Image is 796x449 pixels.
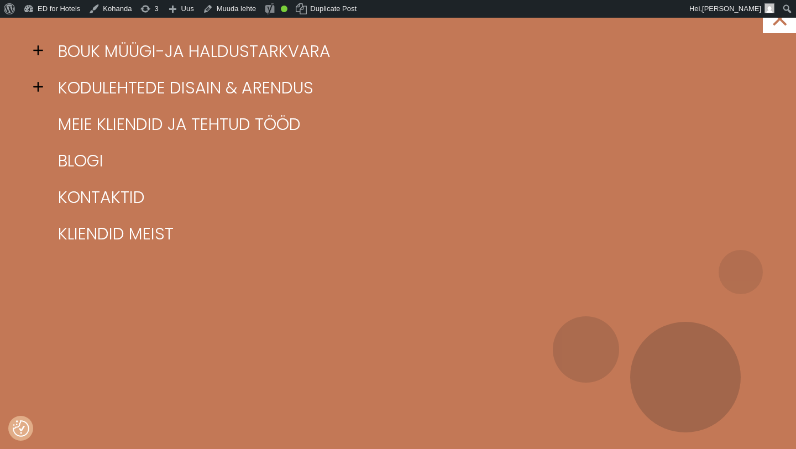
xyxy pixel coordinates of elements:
[50,70,763,106] a: Kodulehtede disain & arendus
[50,216,763,252] a: Kliendid meist
[13,420,29,437] img: Revisit consent button
[702,4,761,13] span: [PERSON_NAME]
[281,6,287,12] div: Good
[50,106,763,143] a: Meie kliendid ja tehtud tööd
[50,179,763,216] a: Kontaktid
[50,33,763,70] a: BOUK müügi-ja haldustarkvara
[50,143,763,179] a: Blogi
[13,420,29,437] button: Nõusolekueelistused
